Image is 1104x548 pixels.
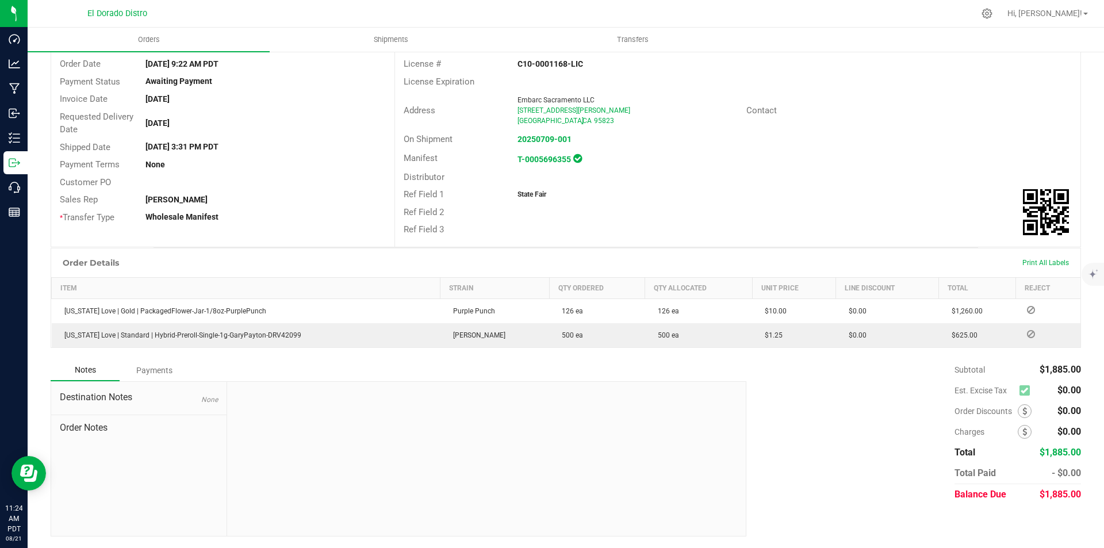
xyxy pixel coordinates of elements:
div: Manage settings [980,8,994,19]
strong: C10-0001168-LIC [517,59,583,68]
span: Destination Notes [60,390,218,404]
strong: [DATE] [145,94,170,104]
span: Customer PO [60,177,111,187]
a: Orders [28,28,270,52]
span: Total Paid [954,467,996,478]
inline-svg: Call Center [9,182,20,193]
span: $0.00 [1057,385,1081,396]
a: Shipments [270,28,512,52]
span: On Shipment [404,134,453,144]
th: Total [939,277,1015,298]
span: Embarc Sacramento LLC [517,96,595,104]
span: 500 ea [652,331,679,339]
inline-svg: Manufacturing [9,83,20,94]
span: Ref Field 2 [404,207,444,217]
span: Order Discounts [954,407,1018,416]
div: Payments [120,360,189,381]
span: Address [404,105,435,116]
span: Shipped Date [60,142,110,152]
h1: Order Details [63,258,119,267]
span: $1,885.00 [1040,364,1081,375]
strong: Wholesale Manifest [145,212,218,221]
strong: [DATE] 9:22 AM PDT [145,59,218,68]
span: Est. Excise Tax [954,386,1015,395]
span: Payment Status [60,76,120,87]
span: Order Notes [60,421,218,435]
strong: [DATE] 3:31 PM PDT [145,142,218,151]
span: Order Date [60,59,101,69]
span: - $0.00 [1052,467,1081,478]
strong: State Fair [517,190,546,198]
span: Transfers [601,35,664,45]
span: Print All Labels [1022,259,1069,267]
inline-svg: Dashboard [9,33,20,45]
span: $0.00 [843,331,867,339]
span: 500 ea [556,331,583,339]
span: [GEOGRAPHIC_DATA] [517,117,584,125]
div: Notes [51,359,120,381]
span: Payment Terms [60,159,120,170]
p: 11:24 AM PDT [5,503,22,534]
span: Manifest [404,153,438,163]
span: $10.00 [759,307,787,315]
th: Reject [1015,277,1080,298]
iframe: Resource center [11,456,46,490]
span: Invoice Date [60,94,108,104]
qrcode: 00004500 [1023,189,1069,235]
span: Transfer Type [60,212,114,223]
span: Reject Inventory [1022,331,1040,338]
a: T-0005696355 [517,155,571,164]
span: Charges [954,427,1018,436]
strong: [DATE] [145,118,170,128]
span: Balance Due [954,489,1006,500]
th: Qty Ordered [549,277,645,298]
span: $1,885.00 [1040,447,1081,458]
inline-svg: Inbound [9,108,20,119]
span: Sales Rep [60,194,98,205]
span: In Sync [573,152,582,164]
span: [US_STATE] Love | Standard | Hybrid-Preroll-Single-1g-GaryPayton-DRV42099 [59,331,301,339]
strong: [PERSON_NAME] [145,195,208,204]
span: Hi, [PERSON_NAME]! [1007,9,1082,18]
th: Qty Allocated [645,277,752,298]
strong: None [145,160,165,169]
span: $625.00 [946,331,977,339]
inline-svg: Outbound [9,157,20,168]
span: Orders [122,35,175,45]
span: 126 ea [556,307,583,315]
span: $1,885.00 [1040,489,1081,500]
span: None [201,396,218,404]
span: $0.00 [1057,405,1081,416]
span: Purple Punch [447,307,495,315]
inline-svg: Inventory [9,132,20,144]
span: Ref Field 1 [404,189,444,200]
inline-svg: Analytics [9,58,20,70]
th: Item [52,277,440,298]
span: License Expiration [404,76,474,87]
span: , [581,117,582,125]
span: Calculate excise tax [1019,382,1035,398]
span: Distributor [404,172,444,182]
span: Total [954,447,975,458]
span: Reject Inventory [1022,306,1040,313]
span: Ref Field 3 [404,224,444,235]
span: $0.00 [843,307,867,315]
strong: Awaiting Payment [145,76,212,86]
span: Subtotal [954,365,985,374]
p: 08/21 [5,534,22,543]
span: $1.25 [759,331,783,339]
a: 20250709-001 [517,135,572,144]
span: 126 ea [652,307,679,315]
a: Transfers [512,28,754,52]
span: Shipments [358,35,424,45]
span: License # [404,59,441,69]
span: $1,260.00 [946,307,983,315]
inline-svg: Reports [9,206,20,218]
th: Strain [440,277,549,298]
span: [STREET_ADDRESS][PERSON_NAME] [517,106,630,114]
span: 95823 [594,117,614,125]
span: [US_STATE] Love | Gold | PackagedFlower-Jar-1/8oz-PurplePunch [59,307,266,315]
span: CA [582,117,592,125]
span: [PERSON_NAME] [447,331,505,339]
